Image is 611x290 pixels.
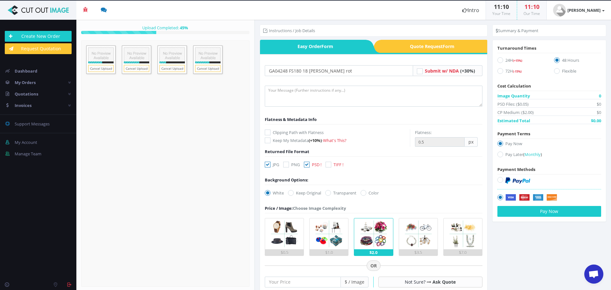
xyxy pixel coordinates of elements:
[523,152,542,157] a: (Monthly)
[425,68,475,74] a: Submit w/ NDA (+30%)
[502,3,509,11] span: 10
[180,25,184,31] span: 45
[265,205,346,211] div: Choose Image Complexity
[265,129,410,136] label: Clipping Path with Flatness
[310,249,348,256] div: $1.0
[265,149,309,154] span: Returned File Format
[497,166,535,172] span: Payment Methods
[265,277,341,287] input: Your Price
[5,43,72,54] a: Request Quotation
[265,205,293,211] span: Price / Image:
[492,11,510,16] small: Your Time
[513,59,522,63] span: (+15%)
[443,43,454,49] i: Form
[15,121,50,127] span: Support Messages
[415,129,432,136] label: Flatness:
[15,91,38,97] span: Quotations
[15,103,32,108] span: Invoices
[597,101,601,107] span: $0
[399,249,438,256] div: $3.5
[497,93,530,99] span: Image Quantity
[260,40,366,53] a: Easy OrderForm
[497,140,601,149] label: Pay Now
[265,249,304,256] div: $0.5
[497,68,544,76] label: 72H
[533,3,539,11] span: 10
[159,65,185,72] a: Cancel Upload
[425,68,459,74] span: Submit w/ NDA
[432,279,456,285] a: Ask Quote
[531,3,533,11] span: :
[494,3,500,11] span: 11
[497,101,529,107] span: PSD Files: ($0.05)
[447,218,478,249] img: 5.png
[460,68,475,74] span: (+30%)
[382,40,487,53] span: Quote Request
[524,3,531,11] span: 11
[591,117,601,124] span: $0.00
[497,109,534,116] span: CP Medium: ($2.00)
[325,190,356,196] label: Transparent
[456,1,486,20] a: Intro
[497,151,601,160] label: Pay Later
[260,40,366,53] span: Easy Order
[513,68,522,74] a: (-15%)
[81,25,249,31] div: Upload Completed:
[195,65,221,72] a: Cancel Upload
[15,80,36,85] span: My Orders
[465,137,478,147] span: px
[513,57,522,63] a: (+15%)
[597,109,601,116] span: $0
[265,117,317,122] span: Flatness & Metadata Info
[524,152,541,157] span: Monthly
[15,139,37,145] span: My Account
[554,68,601,76] label: Flexible
[553,4,566,17] img: user_default.jpg
[5,31,72,42] a: Create New Order
[500,3,502,11] span: :
[513,69,522,74] span: (-15%)
[497,117,530,124] span: Estimated Total
[497,83,531,89] span: Cost Calculation
[265,161,279,168] label: JPG
[265,137,410,144] label: Keep My Metadata -
[124,65,149,72] a: Cancel Upload
[288,190,321,196] label: Keep Original
[312,162,321,167] span: PSD !
[505,177,530,184] img: PayPal
[354,249,393,256] div: $2.0
[554,57,601,66] label: 48 Hours
[523,11,540,16] small: Our Time
[265,190,284,196] label: White
[334,162,343,167] span: TIFF !
[263,27,315,34] li: Instructions / Job Details
[599,93,601,99] span: 0
[309,138,322,143] span: (+10%)
[313,218,344,249] img: 2.png
[496,27,538,34] li: Summary & Payment
[497,57,544,66] label: 24H
[505,194,557,201] img: Securely by Stripe
[265,65,413,76] input: Your Order Title
[321,43,333,49] i: Form
[382,40,487,53] a: Quote RequestForm
[405,279,425,285] span: Not Sure?
[179,25,188,31] strong: %
[584,265,603,284] a: Chat öffnen
[567,7,600,13] strong: [PERSON_NAME]
[283,161,300,168] label: PNG
[15,68,37,74] span: Dashboard
[323,138,347,143] a: What's This?
[361,190,379,196] label: Color
[497,206,601,217] button: Pay Now
[444,249,482,256] div: $7.0
[358,218,389,249] img: 3.png
[341,277,369,287] span: $ / Image
[367,260,381,271] span: OR
[497,45,536,51] span: Turnaround Times
[88,65,114,72] a: Cancel Upload
[15,151,41,157] span: Manage Team
[547,1,611,20] a: [PERSON_NAME]
[5,5,72,15] img: Cut Out Image
[497,131,530,137] span: Payment Terms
